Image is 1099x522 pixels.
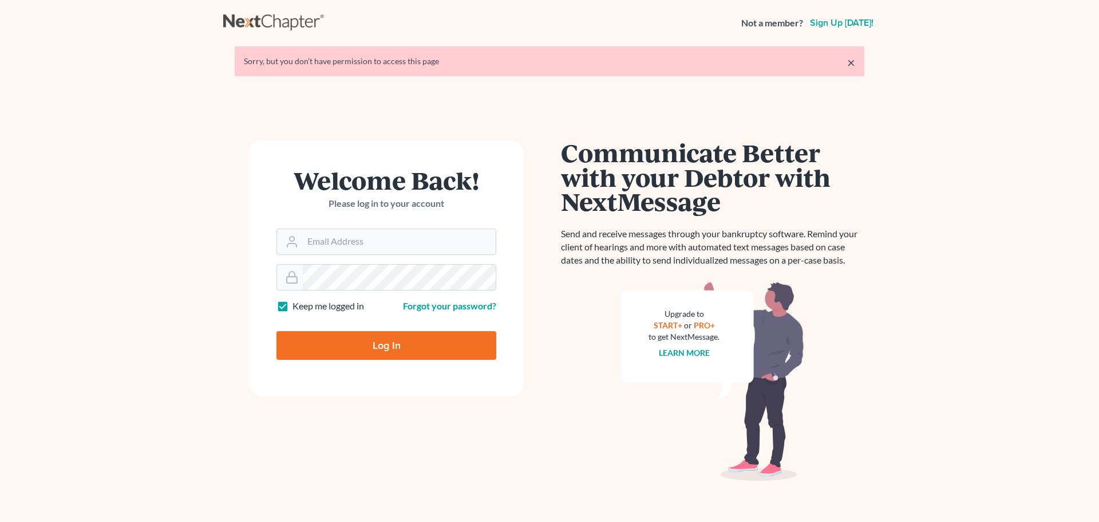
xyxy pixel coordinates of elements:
div: Sorry, but you don't have permission to access this page [244,56,855,67]
a: START+ [654,320,682,330]
h1: Welcome Back! [276,168,496,193]
a: Learn more [659,348,710,358]
p: Please log in to your account [276,197,496,210]
label: Keep me logged in [292,300,364,313]
a: Forgot your password? [403,300,496,311]
div: Upgrade to [649,308,720,320]
h1: Communicate Better with your Debtor with NextMessage [561,140,864,214]
p: Send and receive messages through your bankruptcy software. Remind your client of hearings and mo... [561,227,864,267]
a: × [847,56,855,69]
input: Email Address [303,229,496,254]
img: nextmessage_bg-59042aed3d76b12b5cd301f8e5b87938c9018125f34e5fa2b7a6b67550977c72.svg [621,281,804,481]
div: to get NextMessage. [649,331,720,343]
strong: Not a member? [741,17,803,30]
input: Log In [276,331,496,360]
span: or [684,320,692,330]
a: Sign up [DATE]! [808,18,876,28]
a: PRO+ [694,320,715,330]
